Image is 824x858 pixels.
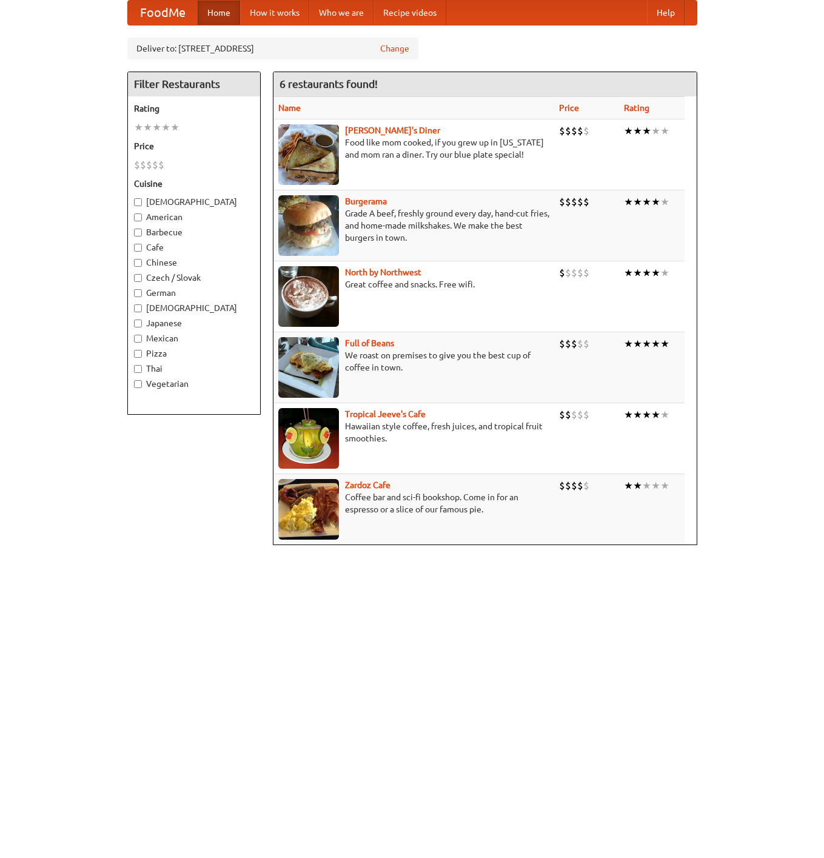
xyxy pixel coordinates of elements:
[134,332,254,344] label: Mexican
[624,195,633,209] li: ★
[278,195,339,256] img: burgerama.jpg
[633,124,642,138] li: ★
[642,266,651,280] li: ★
[624,479,633,492] li: ★
[278,103,301,113] a: Name
[134,365,142,373] input: Thai
[651,124,660,138] li: ★
[134,289,142,297] input: German
[134,259,142,267] input: Chinese
[651,337,660,350] li: ★
[651,408,660,421] li: ★
[660,479,669,492] li: ★
[134,378,254,390] label: Vegetarian
[143,121,152,134] li: ★
[565,337,571,350] li: $
[134,198,142,206] input: [DEMOGRAPHIC_DATA]
[140,158,146,172] li: $
[278,136,549,161] p: Food like mom cooked, if you grew up in [US_STATE] and mom ran a diner. Try our blue plate special!
[577,266,583,280] li: $
[278,349,549,374] p: We roast on premises to give you the best cup of coffee in town.
[583,124,589,138] li: $
[134,287,254,299] label: German
[559,124,565,138] li: $
[642,479,651,492] li: ★
[565,124,571,138] li: $
[134,213,142,221] input: American
[633,337,642,350] li: ★
[345,126,440,135] a: [PERSON_NAME]'s Diner
[577,408,583,421] li: $
[280,78,378,90] ng-pluralize: 6 restaurants found!
[345,338,394,348] a: Full of Beans
[633,408,642,421] li: ★
[583,408,589,421] li: $
[134,380,142,388] input: Vegetarian
[345,267,421,277] a: North by Northwest
[134,347,254,360] label: Pizza
[571,195,577,209] li: $
[158,158,164,172] li: $
[278,207,549,244] p: Grade A beef, freshly ground every day, hand-cut fries, and home-made milkshakes. We make the bes...
[565,195,571,209] li: $
[134,158,140,172] li: $
[651,479,660,492] li: ★
[642,408,651,421] li: ★
[660,266,669,280] li: ★
[577,195,583,209] li: $
[559,103,579,113] a: Price
[559,266,565,280] li: $
[278,266,339,327] img: north.jpg
[134,196,254,208] label: [DEMOGRAPHIC_DATA]
[134,140,254,152] h5: Price
[642,124,651,138] li: ★
[571,266,577,280] li: $
[134,211,254,223] label: American
[134,229,142,236] input: Barbecue
[345,196,387,206] a: Burgerama
[577,337,583,350] li: $
[565,408,571,421] li: $
[345,480,390,490] b: Zardoz Cafe
[583,479,589,492] li: $
[278,420,549,444] p: Hawaiian style coffee, fresh juices, and tropical fruit smoothies.
[660,337,669,350] li: ★
[198,1,240,25] a: Home
[134,102,254,115] h5: Rating
[278,408,339,469] img: jeeves.jpg
[134,274,142,282] input: Czech / Slovak
[134,272,254,284] label: Czech / Slovak
[134,350,142,358] input: Pizza
[170,121,179,134] li: ★
[134,335,142,343] input: Mexican
[134,178,254,190] h5: Cuisine
[559,195,565,209] li: $
[134,320,142,327] input: Japanese
[373,1,446,25] a: Recipe videos
[633,479,642,492] li: ★
[134,304,142,312] input: [DEMOGRAPHIC_DATA]
[660,124,669,138] li: ★
[571,479,577,492] li: $
[624,266,633,280] li: ★
[651,266,660,280] li: ★
[345,409,426,419] a: Tropical Jeeve's Cafe
[559,408,565,421] li: $
[128,72,260,96] h4: Filter Restaurants
[565,479,571,492] li: $
[642,195,651,209] li: ★
[624,408,633,421] li: ★
[134,317,254,329] label: Japanese
[152,158,158,172] li: $
[642,337,651,350] li: ★
[161,121,170,134] li: ★
[660,195,669,209] li: ★
[278,491,549,515] p: Coffee bar and sci-fi bookshop. Come in for an espresso or a slice of our famous pie.
[559,337,565,350] li: $
[571,408,577,421] li: $
[660,408,669,421] li: ★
